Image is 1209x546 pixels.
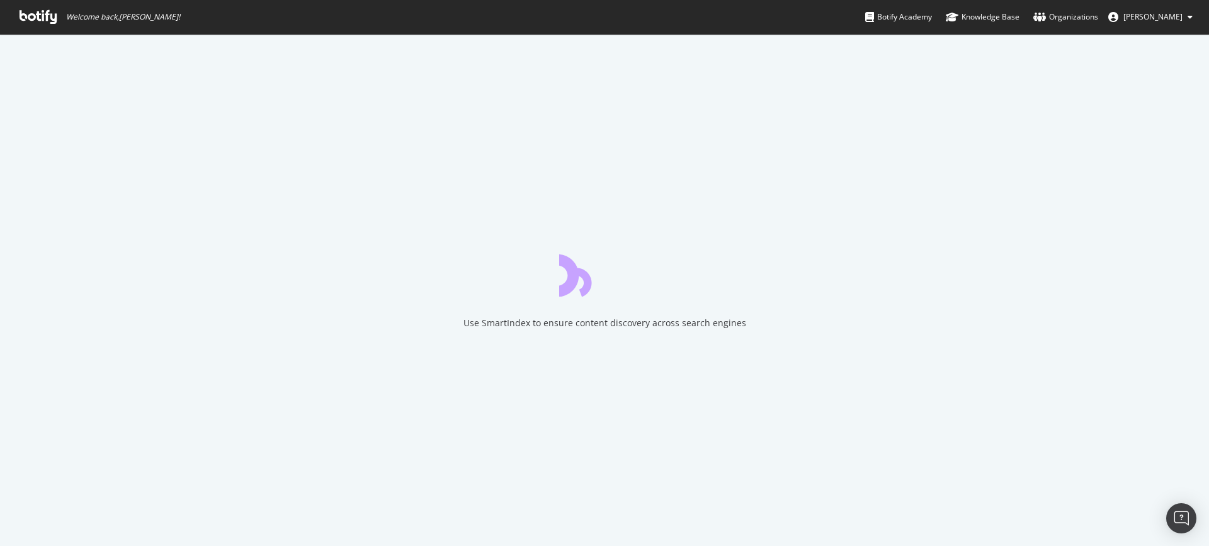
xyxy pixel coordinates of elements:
[1098,7,1203,27] button: [PERSON_NAME]
[1123,11,1183,22] span: Alex Keene
[946,11,1019,23] div: Knowledge Base
[559,251,650,297] div: animation
[1033,11,1098,23] div: Organizations
[66,12,180,22] span: Welcome back, [PERSON_NAME] !
[463,317,746,329] div: Use SmartIndex to ensure content discovery across search engines
[865,11,932,23] div: Botify Academy
[1166,503,1196,533] div: Open Intercom Messenger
